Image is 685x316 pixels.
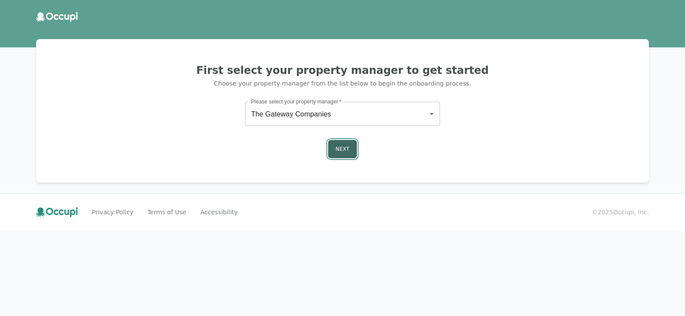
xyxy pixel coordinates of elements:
h2: First select your property manager to get started [47,63,638,77]
p: Choose your property manager from the list below to begin the onboarding process. [47,79,638,88]
button: Next [328,140,357,158]
div: The Gateway Companies [245,102,440,126]
a: Terms of Use [147,208,186,216]
label: Please select your property manager [251,98,341,105]
small: © 2025 Occupi, Inc. [591,208,649,216]
a: Accessibility [200,208,238,216]
a: Privacy Policy [92,208,133,216]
